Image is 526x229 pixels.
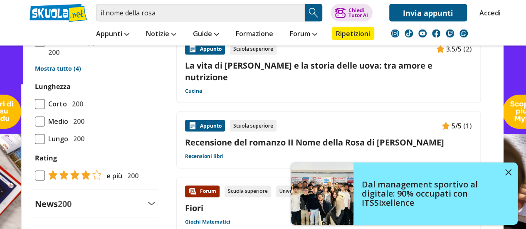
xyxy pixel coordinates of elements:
img: close [505,169,511,175]
label: Lunghezza [35,82,71,91]
span: e più [103,170,122,181]
img: youtube [418,30,427,38]
a: Ripetizioni [332,27,374,40]
img: twitch [446,30,454,38]
img: Forum contenuto [188,187,197,196]
a: Mostra tutto (4) [35,64,155,73]
div: Forum [185,186,220,197]
img: Appunti contenuto [436,45,445,53]
span: 200 [124,170,138,181]
img: Cerca appunti, riassunti o versioni [307,7,320,19]
span: 200 [70,116,84,127]
span: Corto [45,98,67,109]
span: (1) [463,121,472,131]
a: Recensioni libri [185,153,224,160]
h4: Dal management sportivo al digitale: 90% occupati con ITSSIxellence [362,180,499,207]
a: Recensione del romanzo II Nome della Rosa di [PERSON_NAME] [185,137,472,148]
img: instagram [391,30,399,38]
a: Appunti [94,27,131,42]
span: 200 [70,133,84,144]
button: ChiediTutor AI [331,4,373,22]
div: Appunto [185,120,225,132]
input: Cerca appunti, riassunti o versioni [96,4,305,22]
img: WhatsApp [459,30,468,38]
img: Appunti contenuto [188,45,197,53]
div: Scuola superiore [230,120,277,132]
a: Forum [288,27,319,42]
div: Appunto [185,43,225,55]
span: 3.5/5 [446,44,462,54]
a: Formazione [234,27,275,42]
label: Rating [35,153,155,163]
a: Fiori [185,202,203,214]
span: 5/5 [452,121,462,131]
a: Guide [191,27,221,42]
label: News [35,198,72,209]
a: La vita di [PERSON_NAME] e la storia delle uova: tra amore e nutrizione [185,60,472,82]
img: Apri e chiudi sezione [148,202,155,205]
a: Cucina [185,88,202,94]
a: Accedi [479,4,497,22]
span: Medio [45,116,68,127]
button: Search Button [305,4,322,22]
div: Università [276,186,306,197]
span: 200 [69,98,83,109]
span: 200 [45,47,59,58]
span: (2) [463,44,472,54]
a: Dal management sportivo al digitale: 90% occupati con ITSSIxellence [291,163,518,225]
span: Lungo [45,133,68,144]
img: facebook [432,30,440,38]
img: Appunti contenuto [442,122,450,130]
div: Scuola superiore [230,43,277,55]
img: Appunti contenuto [188,122,197,130]
img: tasso di risposta 4+ [45,170,101,180]
img: tiktok [405,30,413,38]
a: Notizie [144,27,178,42]
a: Giochi Matematici [185,219,230,225]
div: Chiedi Tutor AI [348,8,368,18]
div: Scuola superiore [225,186,271,197]
a: Invia appunti [389,4,467,22]
span: 200 [58,198,72,209]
